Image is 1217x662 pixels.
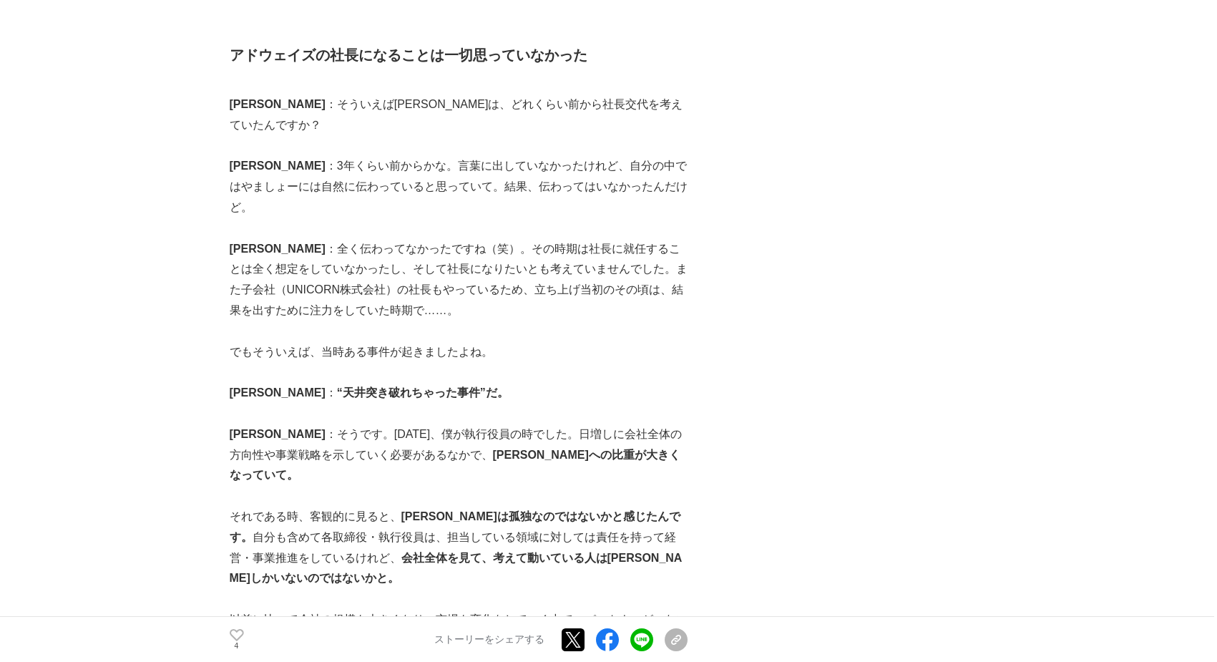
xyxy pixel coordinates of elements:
strong: [PERSON_NAME] [230,160,326,172]
p: ストーリーをシェアする [434,633,544,646]
p: ： [230,383,688,404]
strong: [PERSON_NAME] [230,243,326,255]
p: ：そういえば[PERSON_NAME]は、どれくらい前から社長交代を考えていたんですか？ [230,94,688,136]
strong: [PERSON_NAME] [230,386,326,399]
p: ：全く伝わってなかったですね（笑）。その時期は社長に就任することは全く想定をしていなかったし、そして社長になりたいとも考えていませんでした。また子会社（UNICORN株式会社）の社長もやっている... [230,239,688,321]
strong: [PERSON_NAME] [230,98,326,110]
p: 4 [230,643,244,650]
p: でもそういえば、当時ある事件が起きましたよね。 [230,342,688,363]
strong: [PERSON_NAME] [230,428,326,440]
p: それである時、客観的に見ると、 自分も含めて各取締役・執行役員は、担当している領域に対しては責任を持って経営・事業推進をしているけれど、 [230,507,688,589]
strong: “天井突き破れちゃった事件”だ。 [337,386,509,399]
strong: 会社全体を見て、考えて動いている人は[PERSON_NAME]しかいないのではないかと。 [230,552,683,585]
strong: [PERSON_NAME]への比重が大きくなっていて。 [230,449,680,482]
p: ：3年くらい前からかな。言葉に出していなかったけれど、自分の中ではやましょーには自然に伝わっていると思っていて。結果、伝わってはいなかったんだけど。 [230,156,688,218]
strong: [PERSON_NAME]は孤独なのではないかと感じたんです。 [230,510,680,543]
p: ：そうです。[DATE]、僕が執行役員の時でした。日増しに会社全体の方向性や事業戦略を示していく必要があるなかで、 [230,424,688,486]
strong: アドウェイズの社長になることは一切思っていなかった [230,47,587,63]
